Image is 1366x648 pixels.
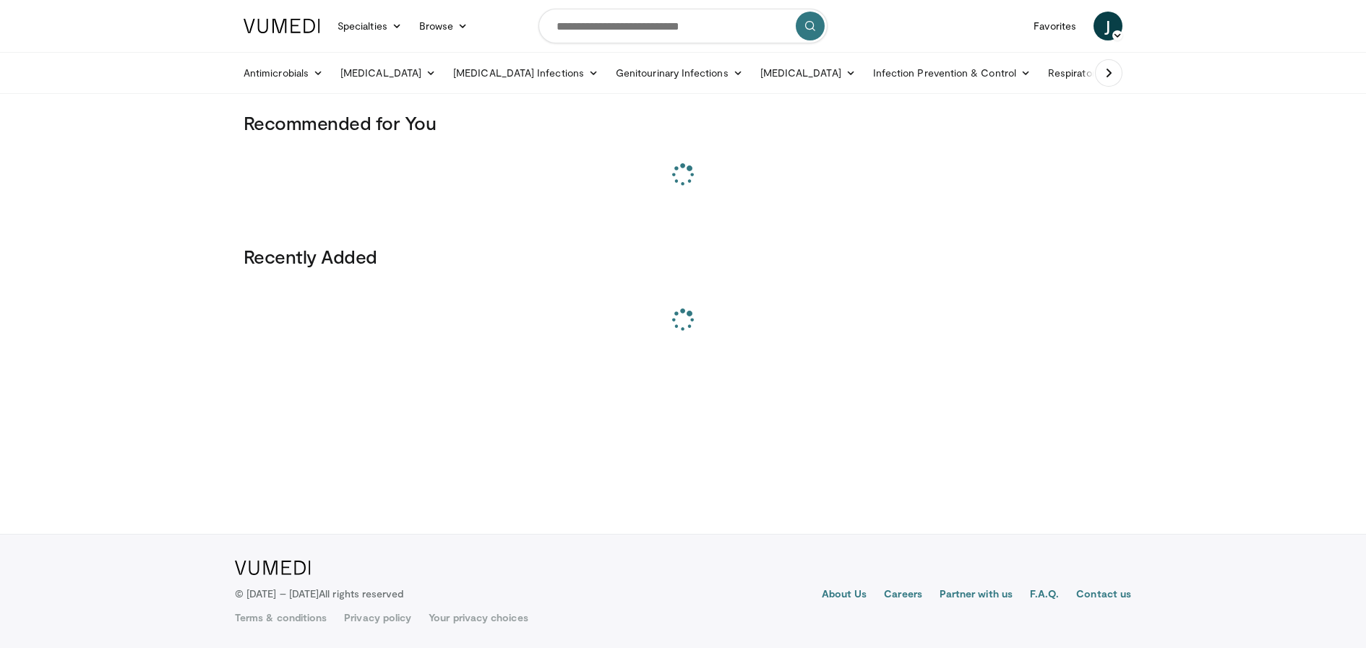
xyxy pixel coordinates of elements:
a: Partner with us [940,587,1013,604]
a: Privacy policy [344,610,411,625]
a: [MEDICAL_DATA] Infections [444,59,607,87]
a: Your privacy choices [429,610,528,625]
h3: Recently Added [244,245,1122,268]
h3: Recommended for You [244,111,1122,134]
a: Careers [884,587,922,604]
a: Browse [411,12,477,40]
img: VuMedi Logo [235,561,311,575]
a: About Us [822,587,867,604]
p: © [DATE] – [DATE] [235,587,404,601]
a: Genitourinary Infections [607,59,752,87]
a: Favorites [1025,12,1085,40]
a: [MEDICAL_DATA] [332,59,444,87]
a: Specialties [329,12,411,40]
img: VuMedi Logo [244,19,320,33]
a: J [1094,12,1122,40]
a: Contact us [1076,587,1131,604]
a: Infection Prevention & Control [864,59,1039,87]
a: F.A.Q. [1030,587,1059,604]
input: Search topics, interventions [538,9,828,43]
a: Terms & conditions [235,610,327,625]
a: Antimicrobials [235,59,332,87]
span: All rights reserved [319,587,403,600]
a: [MEDICAL_DATA] [752,59,864,87]
a: Respiratory Infections [1039,59,1174,87]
